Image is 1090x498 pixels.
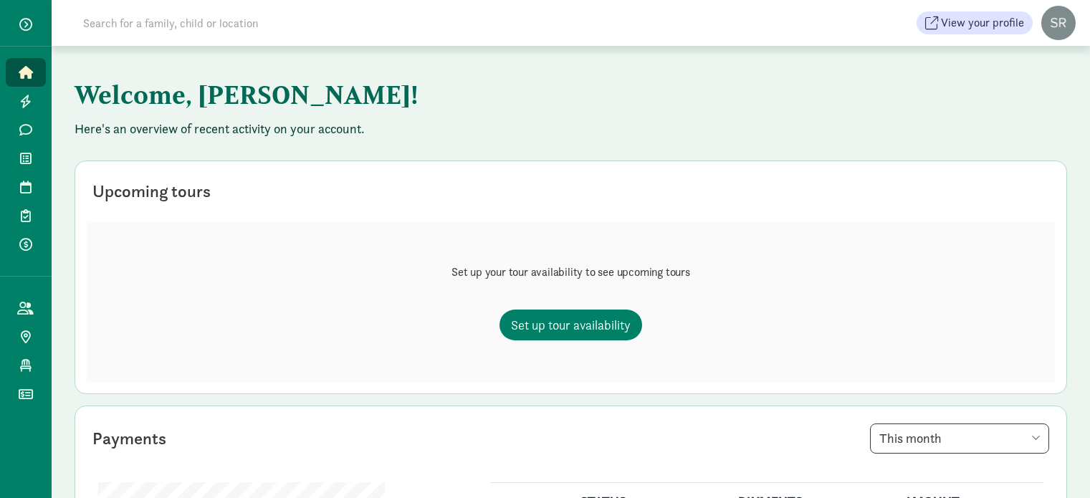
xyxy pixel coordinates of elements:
[451,264,690,281] p: Set up your tour availability to see upcoming tours
[511,315,631,335] span: Set up tour availability
[92,426,166,451] div: Payments
[499,310,642,340] a: Set up tour availability
[75,9,477,37] input: Search for a family, child or location
[941,14,1024,32] span: View your profile
[92,178,211,204] div: Upcoming tours
[917,11,1033,34] button: View your profile
[75,69,784,120] h1: Welcome, [PERSON_NAME]!
[75,120,1067,138] p: Here's an overview of recent activity on your account.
